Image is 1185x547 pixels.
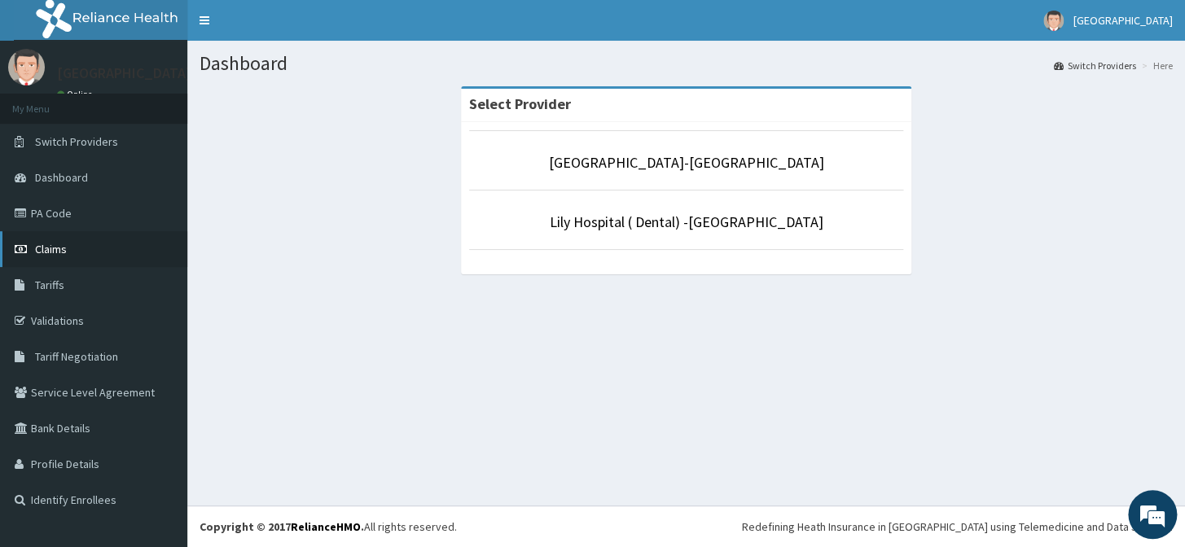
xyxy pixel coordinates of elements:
span: We're online! [94,168,225,332]
strong: Select Provider [469,94,571,113]
span: Tariff Negotiation [35,349,118,364]
span: Switch Providers [35,134,118,149]
img: d_794563401_company_1708531726252_794563401 [30,81,66,122]
h1: Dashboard [200,53,1173,74]
footer: All rights reserved. [187,505,1185,547]
div: Redefining Heath Insurance in [GEOGRAPHIC_DATA] using Telemedicine and Data Science! [742,519,1173,535]
a: RelianceHMO [291,519,361,534]
div: Chat with us now [85,91,274,112]
p: [GEOGRAPHIC_DATA] [57,66,191,81]
img: User Image [1043,11,1064,31]
div: Minimize live chat window [267,8,306,47]
span: [GEOGRAPHIC_DATA] [1073,13,1173,28]
textarea: Type your message and hit 'Enter' [8,370,310,427]
strong: Copyright © 2017 . [200,519,364,534]
span: Claims [35,242,67,256]
a: Switch Providers [1054,59,1136,72]
a: Lily Hospital ( Dental) -[GEOGRAPHIC_DATA] [550,212,823,231]
a: [GEOGRAPHIC_DATA]-[GEOGRAPHIC_DATA] [549,153,824,172]
span: Dashboard [35,170,88,185]
a: Online [57,89,96,100]
span: Tariffs [35,278,64,292]
img: User Image [8,49,45,85]
li: Here [1138,59,1173,72]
